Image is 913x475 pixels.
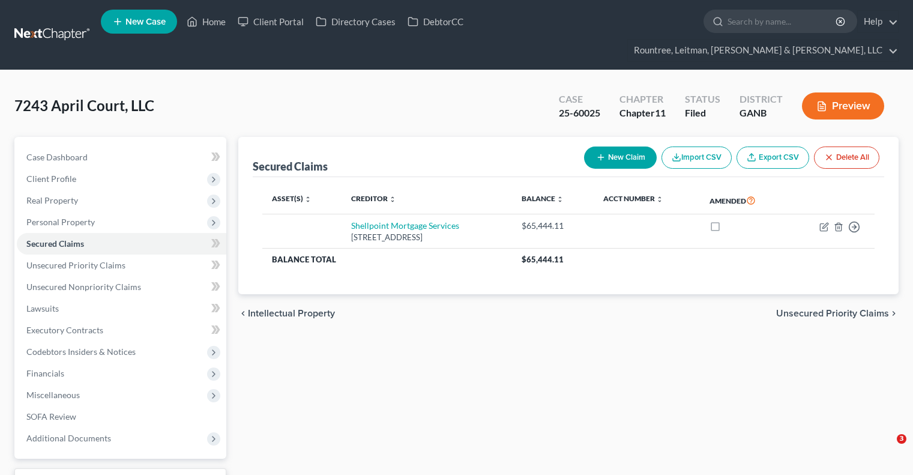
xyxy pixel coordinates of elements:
[262,249,511,270] th: Balance Total
[619,92,666,106] div: Chapter
[26,411,76,422] span: SOFA Review
[603,194,663,203] a: Acct Number unfold_more
[776,309,899,318] button: Unsecured Priority Claims chevron_right
[26,238,84,249] span: Secured Claims
[661,147,732,169] button: Import CSV
[522,220,585,232] div: $65,444.11
[125,17,166,26] span: New Case
[14,97,154,114] span: 7243 April Court, LLC
[740,106,783,120] div: GANB
[858,11,898,32] a: Help
[559,106,600,120] div: 25-60025
[872,434,901,463] iframe: Intercom live chat
[522,255,564,264] span: $65,444.11
[26,174,76,184] span: Client Profile
[26,433,111,443] span: Additional Documents
[584,147,657,169] button: New Claim
[26,282,141,292] span: Unsecured Nonpriority Claims
[232,11,310,32] a: Client Portal
[17,298,226,319] a: Lawsuits
[17,233,226,255] a: Secured Claims
[17,147,226,168] a: Case Dashboard
[272,194,312,203] a: Asset(s) unfold_more
[656,196,663,203] i: unfold_more
[628,40,898,61] a: Rountree, Leitman, [PERSON_NAME] & [PERSON_NAME], LLC
[889,309,899,318] i: chevron_right
[17,255,226,276] a: Unsecured Priority Claims
[737,147,809,169] a: Export CSV
[619,106,666,120] div: Chapter
[310,11,402,32] a: Directory Cases
[238,309,335,318] button: chevron_left Intellectual Property
[351,220,459,231] a: Shellpoint Mortgage Services
[402,11,469,32] a: DebtorCC
[26,260,125,270] span: Unsecured Priority Claims
[26,390,80,400] span: Miscellaneous
[389,196,396,203] i: unfold_more
[26,217,95,227] span: Personal Property
[17,276,226,298] a: Unsecured Nonpriority Claims
[26,325,103,335] span: Executory Contracts
[238,309,248,318] i: chevron_left
[522,194,564,203] a: Balance unfold_more
[17,406,226,428] a: SOFA Review
[685,92,720,106] div: Status
[556,196,564,203] i: unfold_more
[17,319,226,341] a: Executory Contracts
[181,11,232,32] a: Home
[351,194,396,203] a: Creditor unfold_more
[700,187,788,214] th: Amended
[728,10,837,32] input: Search by name...
[776,309,889,318] span: Unsecured Priority Claims
[26,152,88,162] span: Case Dashboard
[26,195,78,205] span: Real Property
[26,303,59,313] span: Lawsuits
[253,159,328,174] div: Secured Claims
[897,434,906,444] span: 3
[814,147,879,169] button: Delete All
[559,92,600,106] div: Case
[351,232,502,243] div: [STREET_ADDRESS]
[248,309,335,318] span: Intellectual Property
[802,92,884,120] button: Preview
[655,107,666,118] span: 11
[26,346,136,357] span: Codebtors Insiders & Notices
[685,106,720,120] div: Filed
[740,92,783,106] div: District
[304,196,312,203] i: unfold_more
[26,368,64,378] span: Financials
